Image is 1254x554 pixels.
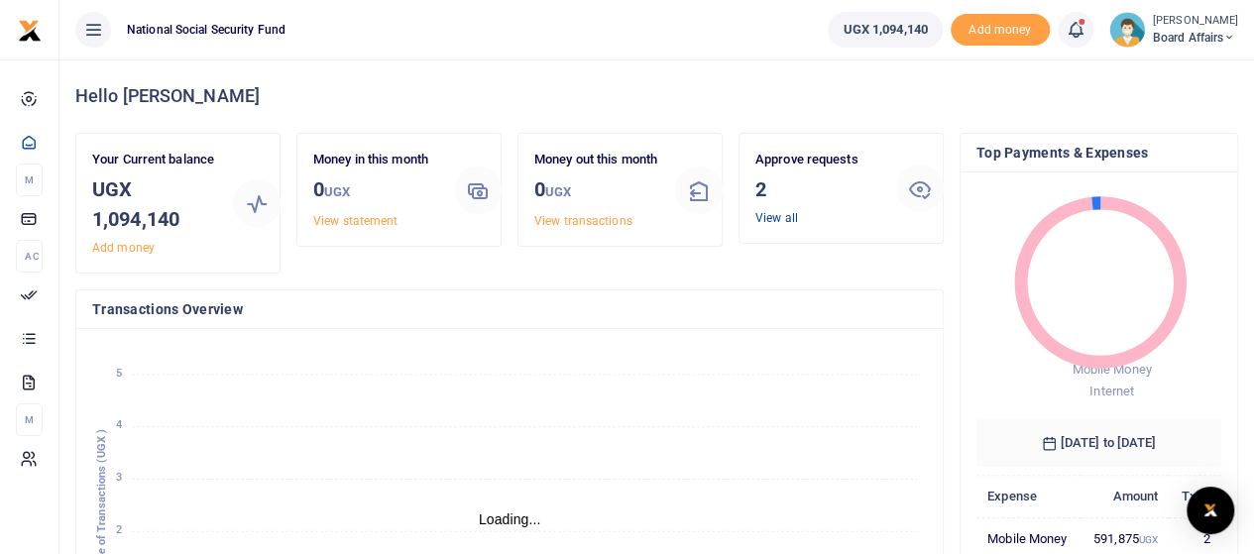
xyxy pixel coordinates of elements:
[1169,475,1221,517] th: Txns
[75,85,1238,107] h4: Hello [PERSON_NAME]
[1109,12,1238,48] a: profile-user [PERSON_NAME] Board Affairs
[1139,534,1158,545] small: UGX
[16,240,43,273] li: Ac
[1153,13,1238,30] small: [PERSON_NAME]
[843,20,927,40] span: UGX 1,094,140
[755,150,880,170] p: Approve requests
[116,418,122,431] tspan: 4
[755,211,798,225] a: View all
[1072,362,1151,377] span: Mobile Money
[1089,384,1134,398] span: Internet
[116,523,122,536] tspan: 2
[479,511,541,527] text: Loading...
[534,214,632,228] a: View transactions
[534,150,659,170] p: Money out this month
[951,21,1050,36] a: Add money
[324,184,350,199] small: UGX
[545,184,571,199] small: UGX
[976,419,1221,467] h6: [DATE] to [DATE]
[951,14,1050,47] span: Add money
[820,12,950,48] li: Wallet ballance
[951,14,1050,47] li: Toup your wallet
[1109,12,1145,48] img: profile-user
[16,164,43,196] li: M
[1153,29,1238,47] span: Board Affairs
[92,174,217,234] h3: UGX 1,094,140
[976,475,1081,517] th: Expense
[1081,475,1169,517] th: Amount
[534,174,659,207] h3: 0
[18,19,42,43] img: logo-small
[755,174,880,204] h3: 2
[828,12,942,48] a: UGX 1,094,140
[119,21,293,39] span: National Social Security Fund
[313,150,438,170] p: Money in this month
[313,174,438,207] h3: 0
[1187,487,1234,534] div: Open Intercom Messenger
[92,150,217,170] p: Your Current balance
[16,403,43,436] li: M
[116,367,122,380] tspan: 5
[116,471,122,484] tspan: 3
[976,142,1221,164] h4: Top Payments & Expenses
[313,214,398,228] a: View statement
[92,298,927,320] h4: Transactions Overview
[18,22,42,37] a: logo-small logo-large logo-large
[92,241,155,255] a: Add money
